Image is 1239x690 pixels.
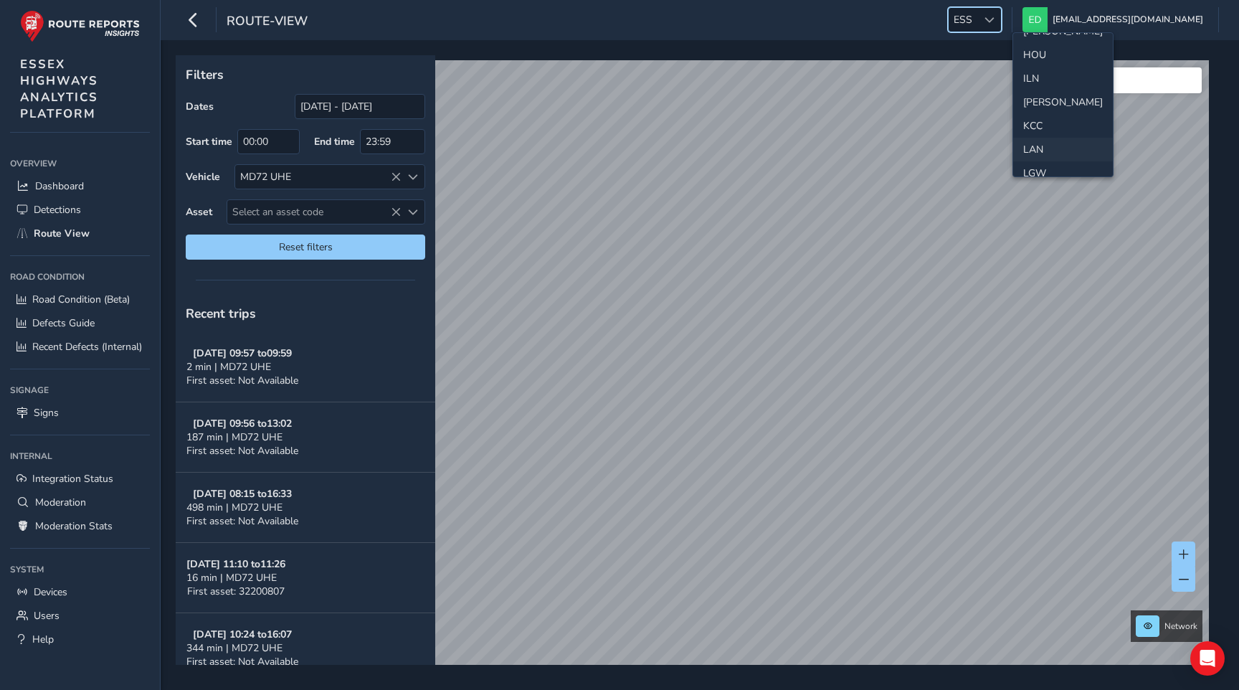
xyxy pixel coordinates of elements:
[10,174,150,198] a: Dashboard
[1013,114,1113,138] li: KCC
[193,628,292,641] strong: [DATE] 10:24 to 16:07
[1013,90,1113,114] li: JER
[193,417,292,430] strong: [DATE] 09:56 to 13:02
[186,135,232,148] label: Start time
[32,633,54,646] span: Help
[10,153,150,174] div: Overview
[1053,7,1203,32] span: [EMAIL_ADDRESS][DOMAIN_NAME]
[10,559,150,580] div: System
[186,235,425,260] button: Reset filters
[10,198,150,222] a: Detections
[186,655,298,668] span: First asset: Not Available
[32,316,95,330] span: Defects Guide
[187,585,285,598] span: First asset: 32200807
[34,227,90,240] span: Route View
[186,641,283,655] span: 344 min | MD72 UHE
[35,179,84,193] span: Dashboard
[1190,641,1225,676] div: Open Intercom Messenger
[10,288,150,311] a: Road Condition (Beta)
[1013,138,1113,161] li: LAN
[949,8,977,32] span: ESS
[34,406,59,420] span: Signs
[10,514,150,538] a: Moderation Stats
[186,374,298,387] span: First asset: Not Available
[186,305,256,322] span: Recent trips
[10,311,150,335] a: Defects Guide
[35,519,113,533] span: Moderation Stats
[1022,7,1208,32] button: [EMAIL_ADDRESS][DOMAIN_NAME]
[32,340,142,354] span: Recent Defects (Internal)
[196,240,414,254] span: Reset filters
[32,472,113,486] span: Integration Status
[10,266,150,288] div: Road Condition
[176,543,435,613] button: [DATE] 11:10 to11:2616 min | MD72 UHEFirst asset: 32200807
[20,10,140,42] img: rr logo
[1013,43,1113,67] li: HOU
[1013,67,1113,90] li: ILN
[186,571,277,585] span: 16 min | MD72 UHE
[10,604,150,628] a: Users
[186,170,220,184] label: Vehicle
[186,205,212,219] label: Asset
[34,203,81,217] span: Detections
[186,430,283,444] span: 187 min | MD72 UHE
[10,467,150,491] a: Integration Status
[186,65,425,84] p: Filters
[401,200,424,224] div: Select an asset code
[32,293,130,306] span: Road Condition (Beta)
[186,557,285,571] strong: [DATE] 11:10 to 11:26
[181,60,1209,681] canvas: Map
[10,401,150,425] a: Signs
[235,165,401,189] div: MD72 UHE
[10,445,150,467] div: Internal
[193,346,292,360] strong: [DATE] 09:57 to 09:59
[176,332,435,402] button: [DATE] 09:57 to09:592 min | MD72 UHEFirst asset: Not Available
[186,444,298,458] span: First asset: Not Available
[1013,161,1113,185] li: LGW
[34,585,67,599] span: Devices
[227,200,401,224] span: Select an asset code
[10,628,150,651] a: Help
[10,580,150,604] a: Devices
[34,609,60,623] span: Users
[10,491,150,514] a: Moderation
[176,613,435,684] button: [DATE] 10:24 to16:07344 min | MD72 UHEFirst asset: Not Available
[227,12,308,32] span: route-view
[1030,67,1202,93] input: Search
[193,487,292,501] strong: [DATE] 08:15 to 16:33
[35,496,86,509] span: Moderation
[20,56,98,122] span: ESSEX HIGHWAYS ANALYTICS PLATFORM
[1022,7,1048,32] img: diamond-layout
[1164,620,1197,632] span: Network
[176,473,435,543] button: [DATE] 08:15 to16:33498 min | MD72 UHEFirst asset: Not Available
[314,135,355,148] label: End time
[10,222,150,245] a: Route View
[186,501,283,514] span: 498 min | MD72 UHE
[176,402,435,473] button: [DATE] 09:56 to13:02187 min | MD72 UHEFirst asset: Not Available
[10,335,150,359] a: Recent Defects (Internal)
[10,379,150,401] div: Signage
[186,360,271,374] span: 2 min | MD72 UHE
[186,100,214,113] label: Dates
[186,514,298,528] span: First asset: Not Available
